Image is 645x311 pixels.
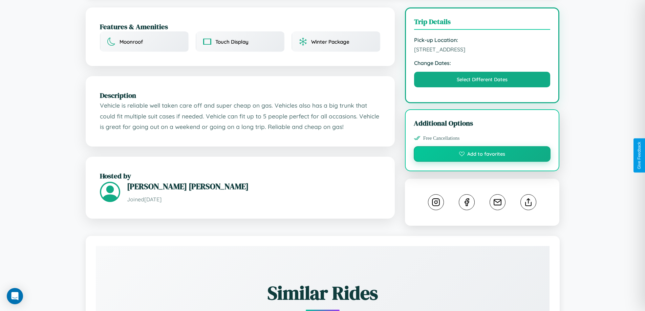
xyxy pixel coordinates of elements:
[414,37,551,43] strong: Pick-up Location:
[637,142,642,169] div: Give Feedback
[100,22,381,31] h2: Features & Amenities
[100,90,381,100] h2: Description
[423,135,460,141] span: Free Cancellations
[311,39,349,45] span: Winter Package
[7,288,23,304] div: Open Intercom Messenger
[127,181,381,192] h3: [PERSON_NAME] [PERSON_NAME]
[414,60,551,66] strong: Change Dates:
[120,280,526,306] h2: Similar Rides
[414,17,551,30] h3: Trip Details
[215,39,249,45] span: Touch Display
[414,118,551,128] h3: Additional Options
[120,39,143,45] span: Moonroof
[127,195,381,204] p: Joined [DATE]
[414,146,551,162] button: Add to favorites
[414,72,551,87] button: Select Different Dates
[100,171,381,181] h2: Hosted by
[100,100,381,132] p: Vehicle is reliable well taken care off and super cheap on gas. Vehicles also has a big trunk tha...
[414,46,551,53] span: [STREET_ADDRESS]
